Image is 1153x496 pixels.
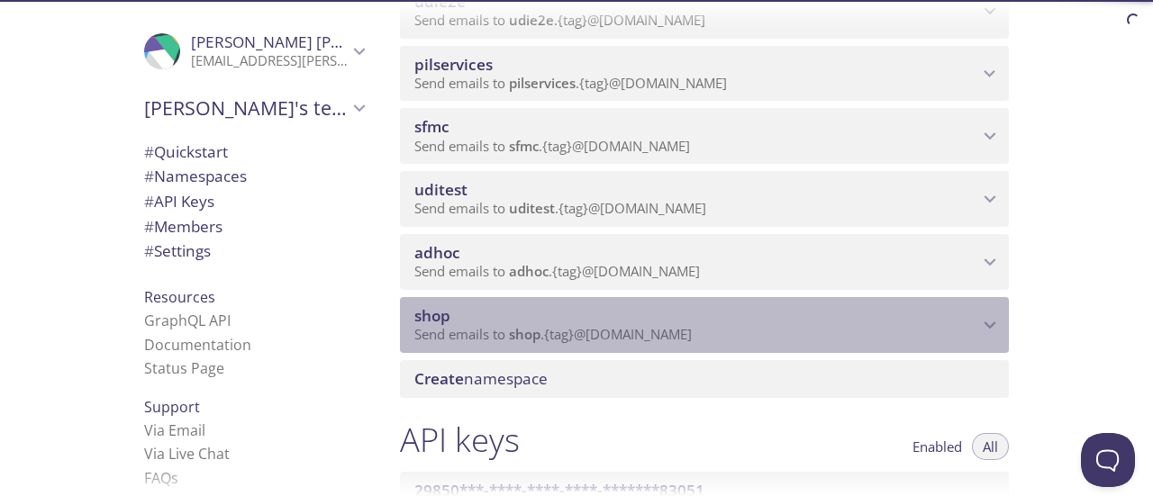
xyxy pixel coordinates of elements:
span: [PERSON_NAME] [PERSON_NAME] [191,32,438,52]
span: # [144,240,154,261]
div: sfmc namespace [400,108,1009,164]
div: Latha Samsani [130,22,378,81]
span: Namespaces [144,166,247,186]
span: # [144,166,154,186]
iframe: Help Scout Beacon - Open [1081,433,1135,487]
span: sfmc [509,137,539,155]
span: adhoc [509,262,549,280]
button: All [972,433,1009,460]
span: API Keys [144,191,214,212]
div: shop namespace [400,297,1009,353]
a: Status Page [144,358,224,378]
div: Members [130,214,378,239]
div: Jorgen's team [130,85,378,131]
div: uditest namespace [400,171,1009,227]
span: # [144,141,154,162]
span: pilservices [509,74,576,92]
div: pilservices namespace [400,46,1009,102]
span: namespace [414,368,548,389]
span: Send emails to . {tag} @[DOMAIN_NAME] [414,199,706,217]
a: Via Email [144,420,205,440]
span: pilservices [414,54,493,75]
div: API Keys [130,189,378,214]
span: [PERSON_NAME]'s team [144,95,348,121]
span: Resources [144,287,215,307]
div: Team Settings [130,239,378,264]
span: uditest [414,179,468,200]
a: Documentation [144,335,251,355]
span: # [144,191,154,212]
div: Namespaces [130,164,378,189]
span: adhoc [414,242,460,263]
a: Via Live Chat [144,444,230,464]
div: Create namespace [400,360,1009,398]
span: Members [144,216,222,237]
span: Send emails to . {tag} @[DOMAIN_NAME] [414,137,690,155]
span: Send emails to . {tag} @[DOMAIN_NAME] [414,325,692,343]
button: Enabled [902,433,973,460]
div: Quickstart [130,140,378,165]
span: Quickstart [144,141,228,162]
span: shop [509,325,540,343]
span: Settings [144,240,211,261]
span: Send emails to . {tag} @[DOMAIN_NAME] [414,262,700,280]
span: Support [144,397,200,417]
span: shop [414,305,450,326]
span: uditest [509,199,555,217]
h1: API keys [400,419,520,460]
span: Create [414,368,464,389]
div: adhoc namespace [400,234,1009,290]
span: Send emails to . {tag} @[DOMAIN_NAME] [414,74,727,92]
p: [EMAIL_ADDRESS][PERSON_NAME][PERSON_NAME][DOMAIN_NAME] [191,52,348,70]
span: # [144,216,154,237]
span: sfmc [414,116,449,137]
a: GraphQL API [144,311,231,330]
